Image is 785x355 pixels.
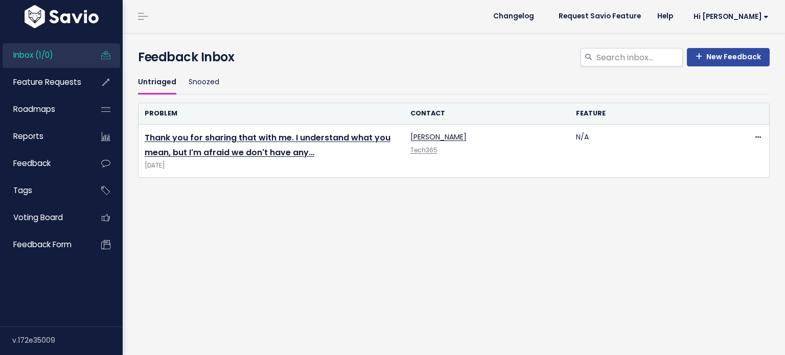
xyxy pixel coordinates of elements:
[13,131,43,141] span: Reports
[410,146,437,154] a: Tech365
[138,70,770,94] ul: Filter feature requests
[13,239,72,250] span: Feedback form
[145,132,390,158] a: Thank you for sharing that with me. I understand what you mean, but I'm afraid we don't have any…
[3,233,85,256] a: Feedback form
[138,48,770,66] h4: Feedback Inbox
[13,50,53,60] span: Inbox (1/0)
[3,98,85,121] a: Roadmaps
[145,160,398,171] span: [DATE]
[550,9,649,24] a: Request Savio Feature
[13,77,81,87] span: Feature Requests
[22,5,101,28] img: logo-white.9d6f32f41409.svg
[3,179,85,202] a: Tags
[649,9,681,24] a: Help
[570,103,736,124] th: Feature
[3,125,85,148] a: Reports
[138,70,176,94] a: Untriaged
[138,103,404,124] th: Problem
[3,43,85,67] a: Inbox (1/0)
[13,212,63,223] span: Voting Board
[13,185,32,196] span: Tags
[3,206,85,229] a: Voting Board
[570,125,736,178] td: N/A
[493,13,534,20] span: Changelog
[3,152,85,175] a: Feedback
[681,9,777,25] a: Hi [PERSON_NAME]
[595,48,683,66] input: Search inbox...
[12,327,123,353] div: v.172e35009
[410,132,467,142] a: [PERSON_NAME]
[687,48,770,66] a: New Feedback
[404,103,570,124] th: Contact
[694,13,769,20] span: Hi [PERSON_NAME]
[13,104,55,114] span: Roadmaps
[13,158,51,169] span: Feedback
[3,70,85,94] a: Feature Requests
[189,70,219,94] a: Snoozed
